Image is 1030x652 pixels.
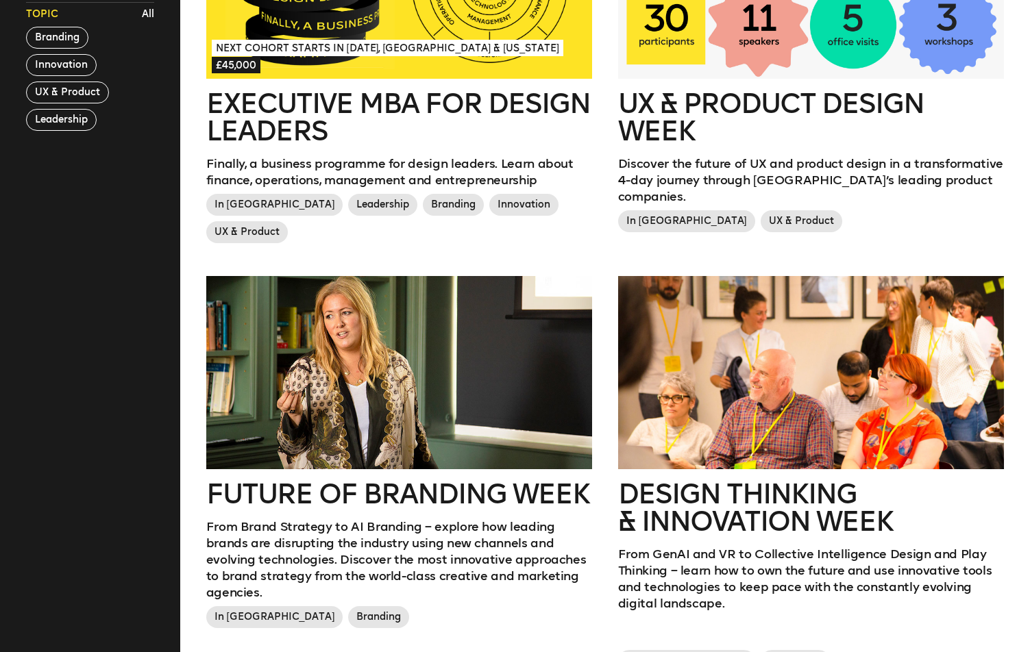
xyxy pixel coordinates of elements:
button: Branding [26,27,88,49]
button: All [138,4,158,25]
button: Innovation [26,54,97,76]
span: Next Cohort Starts in [DATE], [GEOGRAPHIC_DATA] & [US_STATE] [212,40,563,56]
span: In [GEOGRAPHIC_DATA] [206,606,343,628]
span: UX & Product [206,221,288,243]
span: Leadership [348,194,417,216]
span: Branding [348,606,409,628]
h2: Design Thinking & innovation Week [618,480,1005,535]
span: In [GEOGRAPHIC_DATA] [206,194,343,216]
a: Future of branding weekFrom Brand Strategy to AI Branding – explore how leading brands are disrup... [206,276,593,634]
span: Branding [423,194,484,216]
p: Discover the future of UX and product design in a transformative 4-day journey through [GEOGRAPHI... [618,155,1005,205]
span: Topic [26,8,58,21]
span: Innovation [489,194,559,216]
span: UX & Product [761,210,842,232]
h2: Executive MBA for Design Leaders [206,90,593,145]
h2: Future of branding week [206,480,593,507]
p: From GenAI and VR to Collective Intelligence Design and Play Thinking – learn how to own the futu... [618,546,1005,612]
span: In [GEOGRAPHIC_DATA] [618,210,755,232]
button: Leadership [26,109,97,131]
p: Finally, a business programme for design leaders. Learn about finance, operations, management and... [206,155,593,188]
span: £45,000 [212,57,260,73]
button: UX & Product [26,81,109,103]
h2: UX & Product Design Week [618,90,1005,145]
p: From Brand Strategy to AI Branding – explore how leading brands are disrupting the industry using... [206,518,593,601]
